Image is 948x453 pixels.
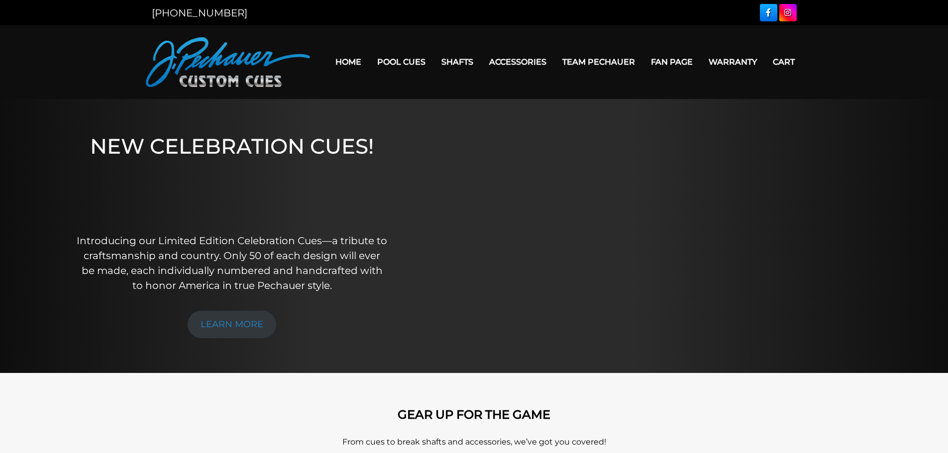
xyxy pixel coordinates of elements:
a: Accessories [481,49,554,75]
strong: GEAR UP FOR THE GAME [398,407,550,422]
p: From cues to break shafts and accessories, we’ve got you covered! [191,436,758,448]
a: Shafts [433,49,481,75]
a: Warranty [701,49,765,75]
a: LEARN MORE [188,311,276,338]
p: Introducing our Limited Edition Celebration Cues—a tribute to craftsmanship and country. Only 50 ... [76,233,388,293]
a: [PHONE_NUMBER] [152,7,247,19]
a: Pool Cues [369,49,433,75]
a: Fan Page [643,49,701,75]
h1: NEW CELEBRATION CUES! [76,134,388,220]
a: Team Pechauer [554,49,643,75]
a: Cart [765,49,803,75]
a: Home [327,49,369,75]
img: Pechauer Custom Cues [146,37,310,87]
